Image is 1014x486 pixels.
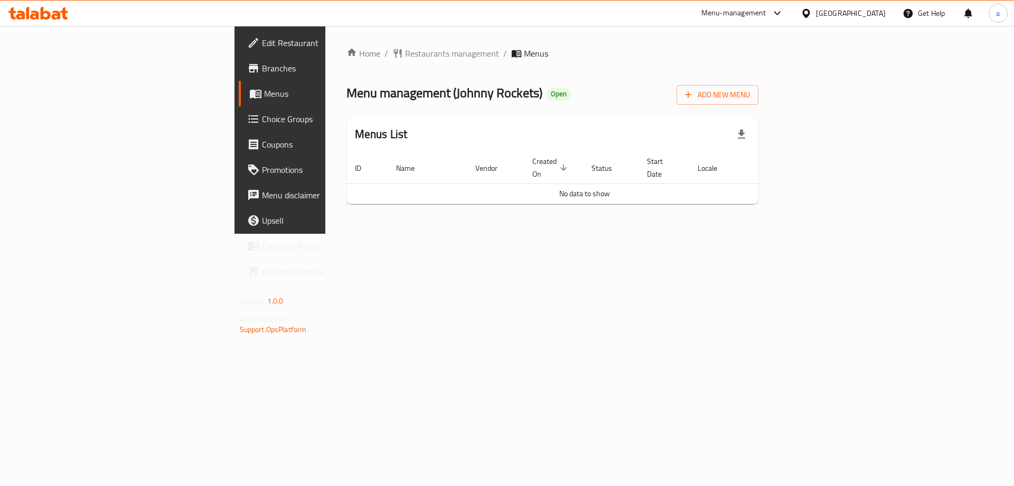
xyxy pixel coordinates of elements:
[262,113,396,125] span: Choice Groups
[239,106,404,132] a: Choice Groups
[996,7,1000,19] span: a
[346,47,759,60] nav: breadcrumb
[267,294,284,308] span: 1.0.0
[262,240,396,252] span: Coverage Report
[262,62,396,75] span: Branches
[698,162,731,175] span: Locale
[240,323,307,336] a: Support.OpsPlatform
[355,126,408,142] h2: Menus List
[262,265,396,278] span: Grocery Checklist
[239,208,404,233] a: Upsell
[396,162,428,175] span: Name
[262,214,396,227] span: Upsell
[405,47,499,60] span: Restaurants management
[239,56,404,81] a: Branches
[262,163,396,176] span: Promotions
[239,81,404,106] a: Menus
[701,7,766,20] div: Menu-management
[647,155,677,180] span: Start Date
[240,312,288,326] span: Get support on:
[346,81,542,105] span: Menu management ( Johnny Rockets )
[532,155,570,180] span: Created On
[591,162,626,175] span: Status
[262,138,396,151] span: Coupons
[729,122,754,147] div: Export file
[475,162,511,175] span: Vendor
[547,89,571,98] span: Open
[239,259,404,284] a: Grocery Checklist
[547,88,571,100] div: Open
[264,87,396,100] span: Menus
[685,88,750,102] span: Add New Menu
[262,36,396,49] span: Edit Restaurant
[524,47,548,60] span: Menus
[239,30,404,56] a: Edit Restaurant
[355,162,375,175] span: ID
[744,152,823,184] th: Actions
[240,294,266,308] span: Version:
[392,47,499,60] a: Restaurants management
[239,157,404,182] a: Promotions
[816,7,886,19] div: [GEOGRAPHIC_DATA]
[677,85,758,105] button: Add New Menu
[559,187,610,200] span: No data to show
[239,182,404,208] a: Menu disclaimer
[239,132,404,157] a: Coupons
[239,233,404,259] a: Coverage Report
[503,47,507,60] li: /
[346,152,823,204] table: enhanced table
[262,189,396,201] span: Menu disclaimer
